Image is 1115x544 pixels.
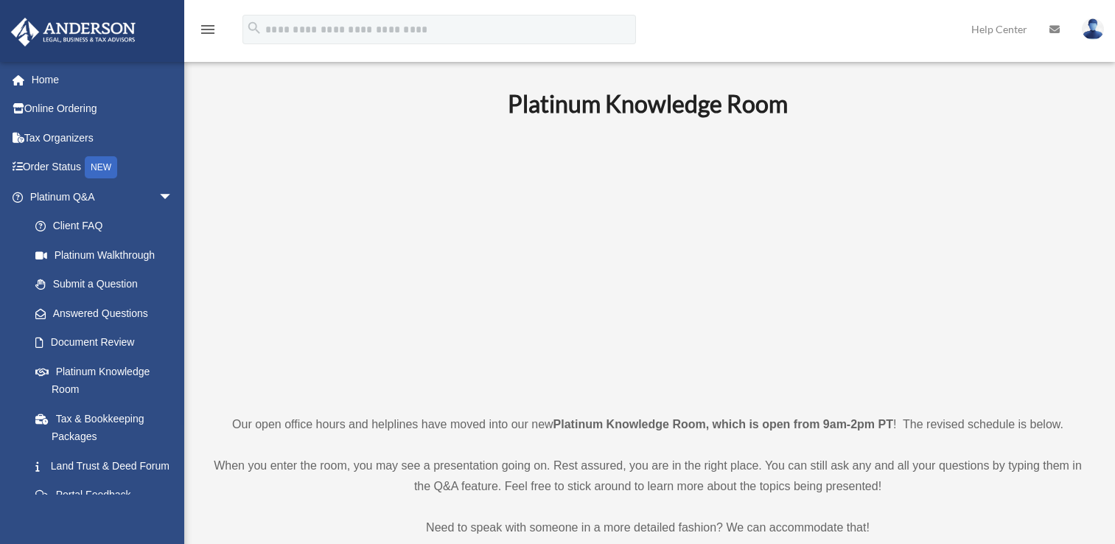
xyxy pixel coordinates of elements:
p: Need to speak with someone in a more detailed fashion? We can accommodate that! [210,517,1086,538]
a: Answered Questions [21,299,195,328]
i: menu [199,21,217,38]
a: Client FAQ [21,212,195,241]
b: Platinum Knowledge Room [508,89,788,118]
a: Land Trust & Deed Forum [21,451,195,481]
iframe: 231110_Toby_KnowledgeRoom [427,138,869,387]
strong: Platinum Knowledge Room, which is open from 9am-2pm PT [553,418,893,430]
span: arrow_drop_down [158,182,188,212]
a: Platinum Q&Aarrow_drop_down [10,182,195,212]
img: User Pic [1082,18,1104,40]
a: menu [199,26,217,38]
a: Order StatusNEW [10,153,195,183]
a: Platinum Walkthrough [21,240,195,270]
a: Portal Feedback [21,481,195,510]
a: Document Review [21,328,195,358]
a: Online Ordering [10,94,195,124]
i: search [246,20,262,36]
a: Tax Organizers [10,123,195,153]
p: Our open office hours and helplines have moved into our new ! The revised schedule is below. [210,414,1086,435]
img: Anderson Advisors Platinum Portal [7,18,140,46]
a: Tax & Bookkeeping Packages [21,404,195,451]
a: Platinum Knowledge Room [21,357,188,404]
p: When you enter the room, you may see a presentation going on. Rest assured, you are in the right ... [210,456,1086,497]
a: Submit a Question [21,270,195,299]
a: Home [10,65,195,94]
div: NEW [85,156,117,178]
